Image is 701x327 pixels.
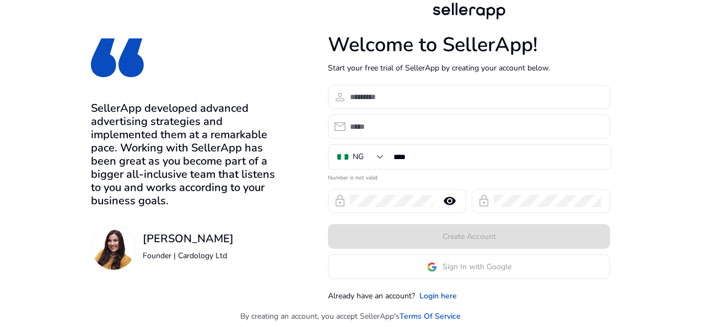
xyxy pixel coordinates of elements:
[333,90,347,103] span: person
[436,194,463,208] mat-icon: remove_red_eye
[143,250,234,261] p: Founder | Cardology Ltd
[328,33,610,57] h1: Welcome to SellerApp!
[328,290,415,302] p: Already have an account?
[328,62,610,74] p: Start your free trial of SellerApp by creating your account below.
[333,120,347,133] span: email
[400,310,461,322] a: Terms Of Service
[91,102,279,208] h3: SellerApp developed advanced advertising strategies and implemented them at a remarkable pace. Wo...
[419,290,457,302] a: Login here
[353,151,364,163] div: NG
[143,232,234,246] h3: [PERSON_NAME]
[477,194,490,208] span: lock
[333,194,347,208] span: lock
[328,171,610,182] mat-error: Number is not valid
